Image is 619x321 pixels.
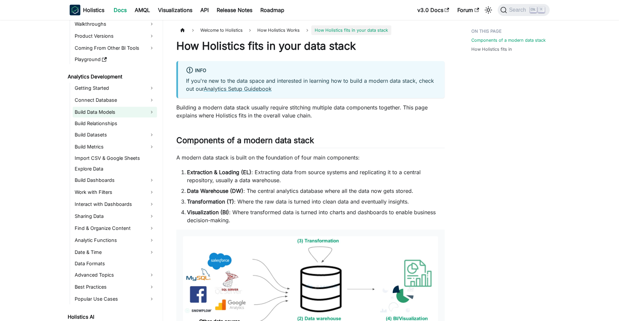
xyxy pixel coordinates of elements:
a: How Holistics fits in [471,46,512,52]
a: Work with Filters [73,187,157,198]
a: Data Formats [73,259,157,268]
li: : Where the raw data is turned into clean data and eventually insights. [187,198,445,206]
a: Coming From Other BI Tools [73,43,157,53]
p: Building a modern data stack usually require stitching multiple data components together. This pa... [176,103,445,119]
a: Walkthroughs [73,19,157,29]
span: Welcome to Holistics [197,25,246,35]
a: Analytics Setup Guidebook [204,85,272,92]
strong: Data Warehouse (DW) [187,188,243,194]
a: Find & Organize Content [73,223,157,234]
a: Home page [176,25,189,35]
a: Product Versions [73,31,157,41]
li: : Where transformed data is turned into charts and dashboards to enable business decision-making. [187,208,445,224]
a: v3.0 Docs [413,5,453,15]
span: How Holistics fits in your data stack [311,25,391,35]
a: Best Practices [73,282,157,292]
nav: Docs sidebar [63,20,163,321]
a: Interact with Dashboards [73,199,157,210]
a: Getting Started [73,83,157,93]
img: Holistics [70,5,80,15]
nav: Breadcrumbs [176,25,445,35]
h2: Components of a modern data stack [176,135,445,148]
p: If you're new to the data space and interested in learning how to build a modern data stack, chec... [186,77,437,93]
a: HolisticsHolistics [70,5,104,15]
a: Build Relationships [73,119,157,128]
a: Components of a modern data stack [471,37,546,43]
a: API [196,5,213,15]
a: Explore Data [73,164,157,174]
a: Advanced Topics [73,270,157,280]
span: How Holistics Works [254,25,303,35]
a: Sharing Data [73,211,157,222]
a: Playground [73,55,157,64]
a: AMQL [131,5,154,15]
button: Search (Ctrl+K) [498,4,549,16]
a: Popular Use Cases [73,294,157,304]
a: Roadmap [256,5,288,15]
a: Docs [110,5,131,15]
kbd: K [538,7,545,13]
a: Build Data Models [73,107,157,117]
button: Switch between dark and light mode (currently light mode) [483,5,494,15]
a: Analytics Development [66,72,157,81]
a: Release Notes [213,5,256,15]
h1: How Holistics fits in your data stack [176,39,445,53]
a: Import CSV & Google Sheets [73,153,157,163]
div: info [186,66,437,75]
a: Connect Database [73,95,157,105]
li: : Extracting data from source systems and replicating it to a central repository, usually a data ... [187,168,445,184]
a: Date & Time [73,247,157,258]
a: Build Metrics [73,141,157,152]
li: : The central analytics database where all the data now gets stored. [187,187,445,195]
strong: Extraction & Loading (EL) [187,169,251,176]
p: A modern data stack is built on the foundation of four main components: [176,153,445,162]
a: Analytic Functions [73,235,157,246]
a: Forum [453,5,483,15]
a: Build Datasets [73,129,157,140]
strong: Transformation (T) [187,198,234,205]
b: Holistics [83,6,104,14]
strong: Visualization (BI) [187,209,229,216]
span: Search [507,7,530,13]
a: Build Dashboards [73,175,157,186]
a: Visualizations [154,5,196,15]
